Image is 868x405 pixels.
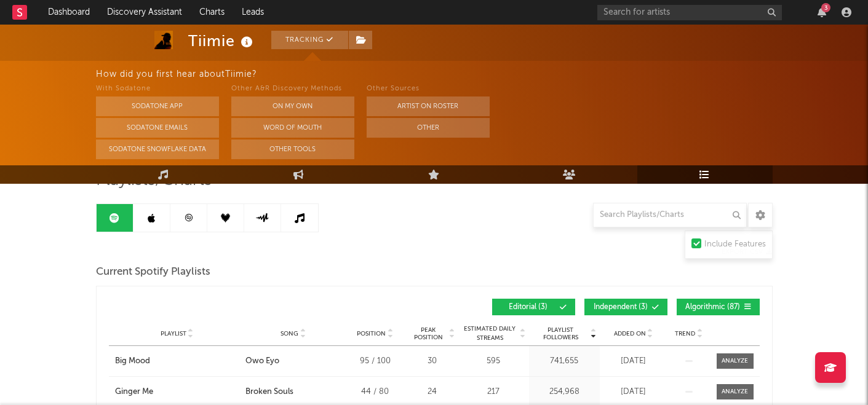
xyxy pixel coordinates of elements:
[231,140,354,159] button: Other Tools
[115,386,153,398] div: Ginger Me
[409,386,455,398] div: 24
[461,386,526,398] div: 217
[96,118,219,138] button: Sodatone Emails
[584,299,667,315] button: Independent(3)
[367,96,490,116] button: Artist on Roster
[532,386,597,398] div: 254,968
[409,355,455,368] div: 30
[231,82,354,96] div: Other A&R Discovery Methods
[357,330,386,337] span: Position
[603,386,664,398] div: [DATE]
[231,96,354,116] button: On My Own
[188,31,256,51] div: Tiimie
[348,386,403,398] div: 44 / 80
[614,330,646,337] span: Added On
[704,237,766,252] div: Include Features
[492,299,575,315] button: Editorial(3)
[96,82,219,96] div: With Sodatone
[367,118,490,138] button: Other
[271,31,348,49] button: Tracking
[245,355,279,368] div: Owo Eyo
[348,355,403,368] div: 95 / 100
[231,118,354,138] button: Word Of Mouth
[821,3,830,12] div: 3
[245,386,293,398] div: Broken Souls
[115,386,239,398] a: Ginger Me
[281,330,298,337] span: Song
[115,355,150,368] div: Big Mood
[461,324,519,343] span: Estimated Daily Streams
[675,330,695,337] span: Trend
[818,7,826,17] button: 3
[597,5,782,20] input: Search for artists
[96,173,212,188] span: Playlists/Charts
[593,203,747,227] input: Search Playlists/Charts
[115,355,239,368] a: Big Mood
[161,330,186,337] span: Playlist
[409,326,448,341] span: Peak Position
[367,82,490,96] div: Other Sources
[677,299,760,315] button: Algorithmic(87)
[603,355,664,368] div: [DATE]
[96,140,219,159] button: Sodatone Snowflake Data
[96,265,210,280] span: Current Spotify Playlists
[685,304,741,311] span: Algorithmic ( 87 )
[532,326,589,341] span: Playlist Followers
[96,96,219,116] button: Sodatone App
[592,304,649,311] span: Independent ( 3 )
[461,355,526,368] div: 595
[500,304,557,311] span: Editorial ( 3 )
[532,355,597,368] div: 741,655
